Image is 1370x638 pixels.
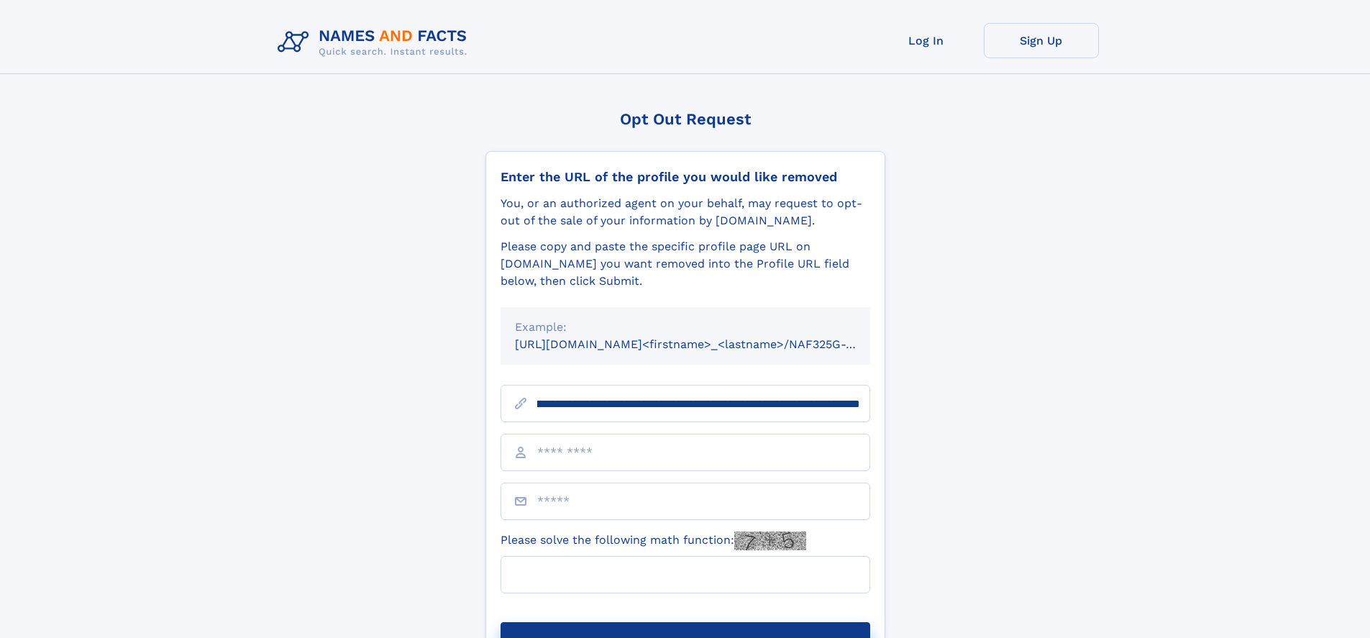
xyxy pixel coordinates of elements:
[501,169,870,185] div: Enter the URL of the profile you would like removed
[501,195,870,229] div: You, or an authorized agent on your behalf, may request to opt-out of the sale of your informatio...
[501,238,870,290] div: Please copy and paste the specific profile page URL on [DOMAIN_NAME] you want removed into the Pr...
[984,23,1099,58] a: Sign Up
[272,23,479,62] img: Logo Names and Facts
[869,23,984,58] a: Log In
[485,110,885,128] div: Opt Out Request
[515,319,856,336] div: Example:
[501,532,806,550] label: Please solve the following math function:
[515,337,898,351] small: [URL][DOMAIN_NAME]<firstname>_<lastname>/NAF325G-xxxxxxxx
